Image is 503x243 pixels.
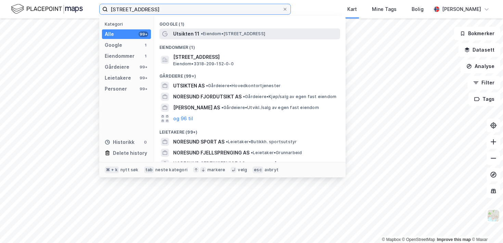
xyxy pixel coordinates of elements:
span: Gårdeiere • Utvikl./salg av egen fast eiendom [221,105,319,110]
span: Eiendom • 3318-209-152-0-0 [173,61,234,67]
div: 0 [143,139,148,145]
div: Kontrollprogram for chat [469,210,503,243]
div: ⌘ + k [105,166,119,173]
div: markere [207,167,225,173]
div: neste kategori [155,167,188,173]
span: NORESUND FJORDUTSIKT AS [173,93,242,101]
img: Z [487,209,500,222]
button: Datasett [459,43,500,57]
span: • [221,105,223,110]
div: velg [238,167,247,173]
button: Tags [468,92,500,106]
a: Improve this map [437,237,471,242]
span: Leietaker • Grunnarbeid [251,150,302,156]
span: • [226,139,228,144]
span: Leietaker • Håndtering av avløpsvann [246,161,326,166]
span: [PERSON_NAME] AS [173,104,220,112]
div: 99+ [139,86,148,92]
input: Søk på adresse, matrikkel, gårdeiere, leietakere eller personer [108,4,282,14]
div: Google [105,41,122,49]
div: Leietakere [105,74,131,82]
button: Filter [467,76,500,90]
div: [PERSON_NAME] [442,5,481,13]
div: Bolig [412,5,424,13]
span: • [206,83,208,88]
div: 99+ [139,64,148,70]
div: nytt søk [120,167,139,173]
span: NORESUND SPORT AS [173,138,224,146]
div: Gårdeiere (99+) [154,68,346,80]
div: esc [253,166,263,173]
div: Leietakere (99+) [154,124,346,136]
span: [STREET_ADDRESS] [173,53,337,61]
span: NORESUND FJELLSPRENGING AS [173,149,249,157]
span: Gårdeiere • Hovedkontortjenester [206,83,281,89]
iframe: Chat Widget [469,210,503,243]
div: Alle [105,30,114,38]
div: Delete history [113,149,147,157]
div: 99+ [139,75,148,81]
button: Analyse [461,59,500,73]
span: Gårdeiere • Kjøp/salg av egen fast eiendom [243,94,336,99]
div: Google (1) [154,16,346,28]
span: UTSIKTEN AS [173,82,205,90]
div: Eiendommer [105,52,134,60]
div: tab [144,166,154,173]
img: logo.f888ab2527a4732fd821a326f86c7f29.svg [11,3,83,15]
div: 1 [143,53,148,59]
div: Historikk [105,138,134,146]
span: Utsikten 11 [173,30,199,38]
div: Mine Tags [372,5,397,13]
span: • [246,161,248,166]
a: OpenStreetMap [402,237,435,242]
span: • [251,150,253,155]
button: Bokmerker [454,27,500,40]
span: • [201,31,203,36]
div: Personer [105,85,127,93]
div: Kategori [105,22,151,27]
div: Kart [347,5,357,13]
div: Gårdeiere [105,63,129,71]
span: Eiendom • [STREET_ADDRESS] [201,31,265,37]
div: avbryt [265,167,279,173]
span: NORESUND SEPTIKSERVICE AS [173,160,245,168]
span: Leietaker • Butikkh. sportsutstyr [226,139,297,145]
div: 1 [143,42,148,48]
div: Eiendommer (1) [154,39,346,52]
a: Mapbox [382,237,401,242]
span: • [243,94,245,99]
div: 99+ [139,31,148,37]
button: og 96 til [173,114,193,123]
